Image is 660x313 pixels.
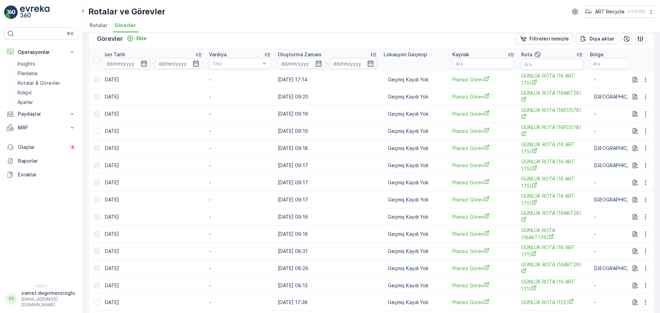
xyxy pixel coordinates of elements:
[6,293,17,304] div: SS
[4,121,78,135] button: MRF
[20,5,49,19] img: logo_light-DOdMpM7g.png
[67,31,74,36] p: ⌘B
[4,284,78,288] span: v 1.51.1
[521,72,583,86] a: GÜNLÜK ROTA (16 ART 175)
[100,157,206,174] td: [DATE]
[452,58,514,69] input: Ara
[521,158,583,172] span: GÜNLÜK ROTA (16 ART 175)
[274,191,380,208] td: [DATE] 09:17
[388,111,441,117] p: Geçmiş Kaydı Yok
[114,22,136,29] span: Görevler
[274,225,380,243] td: [DATE] 09:16
[521,210,583,224] span: GÜNLÜK ROTA (16ART26)
[452,247,514,255] a: Plansız Görev
[274,243,380,260] td: [DATE] 08:31
[94,300,100,305] div: Toggle Row Selected
[94,231,100,237] div: Toggle Row Selected
[100,225,206,243] td: [DATE]
[521,193,583,207] span: GÜNLÜK ROTA (16 ART 175)
[209,299,271,306] p: -
[18,89,32,96] p: Kokpit
[594,111,648,117] p: -
[209,76,271,83] p: -
[100,243,206,260] td: [DATE]
[21,297,75,308] p: [EMAIL_ADDRESS][DOMAIN_NAME]
[594,76,648,83] p: -
[103,51,125,58] p: Son Tarih
[100,140,206,157] td: [DATE]
[521,299,583,306] a: GÜNLÜK ROTA (122)
[521,261,583,275] a: GÜNLÜK ROTA (16ART26)
[18,111,65,117] p: Paydaşlar
[18,70,37,77] p: Planlama
[94,248,100,254] div: Toggle Row Selected
[209,51,227,58] p: Vardiya
[4,290,78,308] button: SSsamet.degirmencioglu[EMAIL_ADDRESS][DOMAIN_NAME]
[590,35,614,42] p: Dışa aktar
[594,248,648,255] p: -
[18,158,76,164] p: Raporlar
[18,60,35,67] p: Insights
[4,107,78,121] button: Paydaşlar
[585,8,592,15] img: image_23.png
[209,213,271,220] p: -
[594,93,648,100] span: [GEOGRAPHIC_DATA]
[452,51,469,58] p: Kaynak
[274,294,380,311] td: [DATE] 17:38
[4,5,18,19] img: logo
[100,260,206,277] td: [DATE]
[278,51,321,58] p: Oluşturma Zamanı
[100,191,206,208] td: [DATE]
[388,145,441,152] p: Geçmiş Kaydı Yok
[274,157,380,174] td: [DATE] 09:17
[94,128,100,134] div: Toggle Row Selected
[594,213,648,220] p: -
[274,123,380,140] td: [DATE] 09:19
[521,90,583,104] a: GÜNLÜK ROTA (16ART26)
[388,299,441,306] p: Geçmiş Kaydı Yok
[18,49,65,56] p: Operasyonlar
[452,144,514,152] a: Plansız Görev
[100,294,206,311] td: [DATE]
[594,299,648,306] p: -
[209,93,271,100] p: -
[594,282,648,289] p: -
[21,290,75,297] p: samet.degirmencioglu
[94,197,100,202] div: Toggle Row Selected
[209,111,271,117] p: -
[452,76,514,83] span: Plansız Görev
[516,33,573,44] button: Filtreleri temizle
[452,299,514,306] span: Plansız Görev
[388,196,441,203] p: Geçmiş Kaydı Yok
[452,179,514,186] a: Plansız Görev
[452,93,514,100] a: Plansız Görev
[521,227,583,241] span: GÜNLÜK ROTA (16ART176)
[388,282,441,289] p: Geçmiş Kaydı Yok
[100,88,206,105] td: [DATE]
[100,208,206,225] td: [DATE]
[94,180,100,185] div: Toggle Row Selected
[452,110,514,117] span: Plansız Görev
[521,175,583,189] a: GÜNLÜK ROTA (16 ART 175)
[209,128,271,135] p: -
[94,214,100,220] div: Toggle Row Selected
[209,231,271,237] p: -
[521,141,583,155] span: GÜNLÜK ROTA (16 ART 175)
[452,162,514,169] span: Plansız Görev
[594,145,648,152] span: [GEOGRAPHIC_DATA]
[4,140,78,154] a: Olaylar4
[452,213,514,220] a: Plansız Görev
[388,248,441,255] p: Geçmiş Kaydı Yok
[388,231,441,237] p: Geçmiş Kaydı Yok
[209,162,271,169] p: -
[97,34,123,44] p: Görevler
[100,71,206,88] td: [DATE]
[521,107,583,121] a: GÜNLÜK ROTA (16FD578)
[388,213,441,220] p: Geçmiş Kaydı Yok
[452,230,514,237] span: Plansız Görev
[590,58,652,69] input: Ara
